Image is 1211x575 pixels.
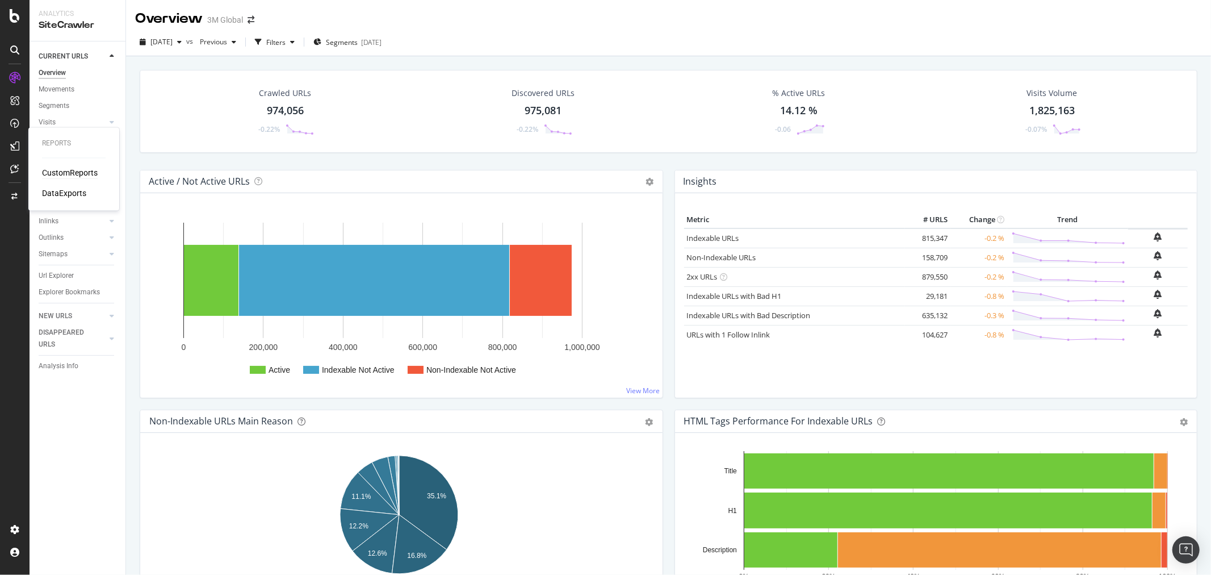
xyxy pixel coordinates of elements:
div: Non-Indexable URLs Main Reason [149,415,293,427]
text: 200,000 [249,343,278,352]
text: 1,000,000 [564,343,600,352]
div: bell-plus [1154,309,1162,318]
a: Explorer Bookmarks [39,286,118,298]
th: Metric [684,211,906,228]
div: -0.06 [775,124,791,134]
div: Visits [39,116,56,128]
div: Inlinks [39,215,58,227]
div: CustomReports [42,168,98,179]
div: gear [646,418,653,426]
div: Open Intercom Messenger [1172,536,1200,564]
td: -0.8 % [950,286,1007,306]
h4: Active / Not Active URLs [149,174,250,189]
text: 600,000 [408,343,437,352]
td: -0.2 % [950,228,1007,248]
div: bell-plus [1154,232,1162,241]
a: 2xx URLs [687,272,718,282]
td: -0.3 % [950,306,1007,325]
a: Inlinks [39,215,106,227]
a: URLs with 1 Follow Inlink [687,330,770,340]
text: 0 [182,343,186,352]
a: Segments [39,100,118,112]
span: Previous [195,37,227,47]
div: Overview [39,67,66,79]
div: bell-plus [1154,328,1162,338]
a: DataExports [42,188,86,199]
td: 815,347 [905,228,950,248]
text: 35.1% [427,492,446,500]
span: vs [186,36,195,46]
button: Filters [250,33,299,51]
td: -0.2 % [950,267,1007,286]
th: Trend [1007,211,1128,228]
svg: A chart. [149,211,648,389]
text: 800,000 [488,343,517,352]
div: 975,081 [525,103,561,118]
a: Overview [39,67,118,79]
button: Previous [195,33,241,51]
text: 12.6% [368,549,387,557]
text: Active [269,365,290,374]
text: Indexable Not Active [322,365,395,374]
a: CURRENT URLS [39,51,106,63]
text: Non-Indexable Not Active [426,365,516,374]
div: Visits Volume [1026,88,1077,99]
text: H1 [728,507,737,515]
a: Url Explorer [39,270,118,282]
text: 11.1% [351,493,371,501]
td: 158,709 [905,248,950,267]
button: [DATE] [135,33,186,51]
div: Segments [39,100,69,112]
div: 1,825,163 [1029,103,1075,118]
text: 16.8% [407,552,426,560]
a: Analysis Info [39,360,118,372]
div: bell-plus [1154,270,1162,280]
a: DISAPPEARED URLS [39,327,106,351]
a: Movements [39,84,118,95]
div: Sitemaps [39,248,68,260]
div: -0.22% [258,124,280,134]
div: 14.12 % [780,103,818,118]
h4: Insights [684,174,717,189]
div: Filters [266,37,286,47]
th: # URLS [905,211,950,228]
button: Segments[DATE] [309,33,386,51]
i: Options [646,178,654,186]
td: 104,627 [905,325,950,344]
div: NEW URLS [39,310,72,322]
div: -0.07% [1025,124,1047,134]
div: Discovered URLs [512,88,575,99]
div: Overview [135,9,203,28]
text: Description [702,546,736,554]
td: 635,132 [905,306,950,325]
a: Outlinks [39,232,106,244]
div: SiteCrawler [39,19,116,32]
td: -0.8 % [950,325,1007,344]
div: % Active URLs [773,88,826,99]
div: Movements [39,84,74,95]
div: bell-plus [1154,290,1162,299]
div: Analytics [39,9,116,19]
a: Sitemaps [39,248,106,260]
div: HTML Tags Performance for Indexable URLs [684,415,873,427]
div: 3M Global [207,14,243,26]
div: Analysis Info [39,360,78,372]
div: Outlinks [39,232,64,244]
div: [DATE] [361,37,382,47]
td: 29,181 [905,286,950,306]
div: arrow-right-arrow-left [248,16,254,24]
a: Indexable URLs [687,233,739,243]
a: Visits [39,116,106,128]
span: Segments [326,37,358,47]
a: Indexable URLs with Bad H1 [687,291,782,301]
a: NEW URLS [39,310,106,322]
div: DISAPPEARED URLS [39,327,96,351]
div: -0.22% [517,124,538,134]
text: 400,000 [329,343,358,352]
div: Url Explorer [39,270,74,282]
text: Title [724,467,737,475]
div: Reports [42,139,106,148]
a: Indexable URLs with Bad Description [687,310,811,320]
